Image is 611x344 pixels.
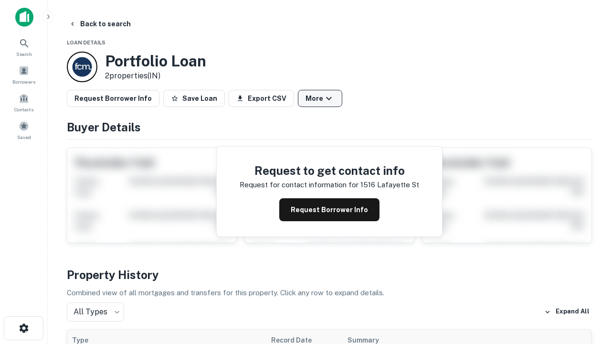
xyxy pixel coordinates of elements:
a: Contacts [3,89,45,115]
span: Contacts [14,106,33,113]
p: 1516 lafayette st [360,179,419,191]
img: capitalize-icon.png [15,8,33,27]
div: All Types [67,302,124,322]
button: Request Borrower Info [67,90,159,107]
a: Borrowers [3,62,45,87]
span: Loan Details [67,40,105,45]
button: More [298,90,342,107]
span: Search [16,50,32,58]
h4: Request to get contact info [240,162,419,179]
iframe: Chat Widget [563,237,611,283]
h4: Buyer Details [67,118,592,136]
a: Saved [3,117,45,143]
p: Combined view of all mortgages and transfers for this property. Click any row to expand details. [67,287,592,299]
h3: Portfolio Loan [105,52,206,70]
h4: Property History [67,266,592,283]
span: Saved [17,133,31,141]
button: Expand All [542,305,592,319]
p: 2 properties (IN) [105,70,206,82]
button: Export CSV [229,90,294,107]
a: Search [3,34,45,60]
button: Request Borrower Info [279,198,379,221]
button: Save Loan [163,90,225,107]
span: Borrowers [12,78,35,86]
button: Back to search [65,15,135,32]
p: Request for contact information for [240,179,358,191]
